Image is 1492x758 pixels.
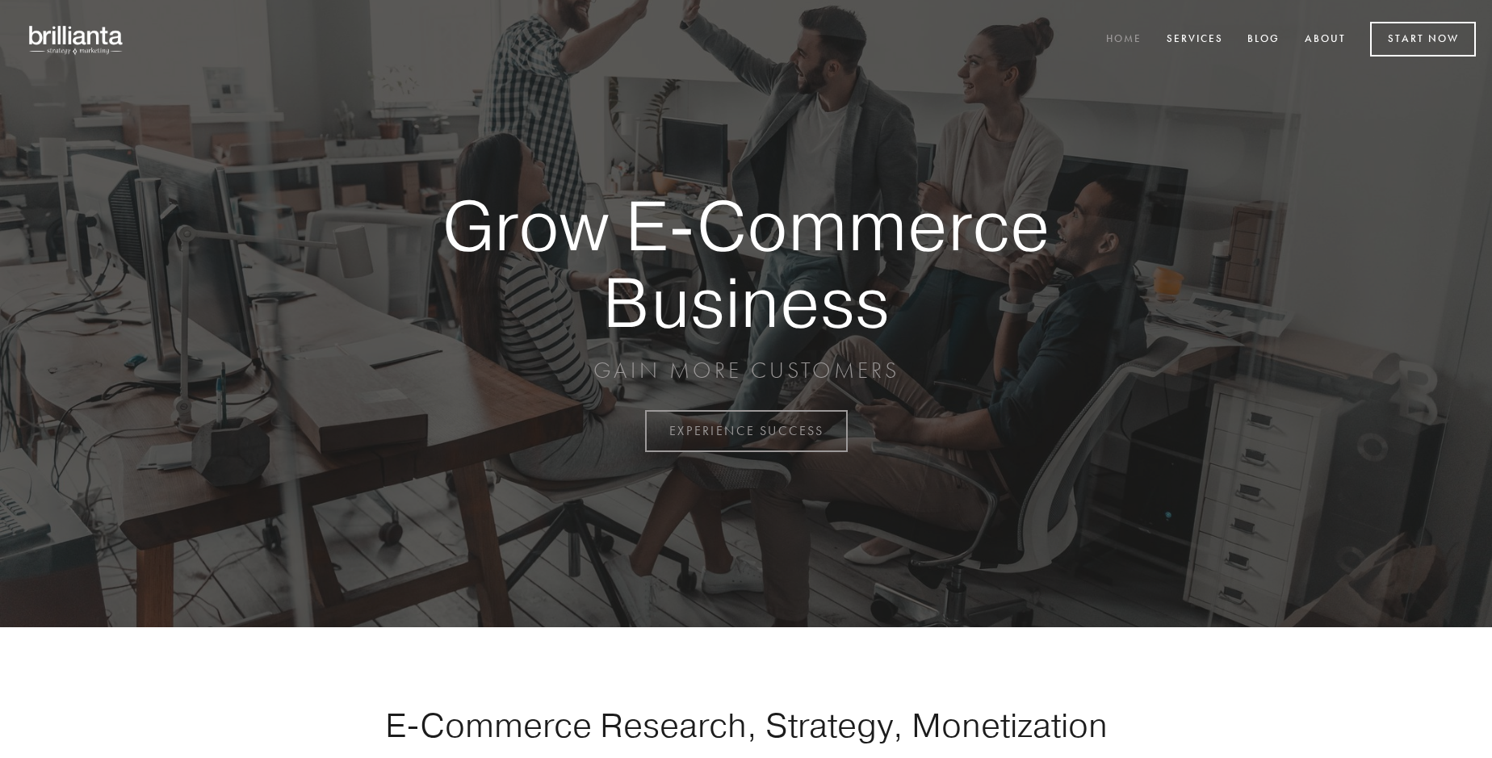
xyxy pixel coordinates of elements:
p: GAIN MORE CUSTOMERS [386,356,1106,385]
a: EXPERIENCE SUCCESS [645,410,848,452]
a: Blog [1237,27,1290,53]
a: About [1294,27,1356,53]
a: Start Now [1370,22,1476,57]
strong: Grow E-Commerce Business [386,187,1106,340]
img: brillianta - research, strategy, marketing [16,16,137,63]
a: Home [1096,27,1152,53]
h1: E-Commerce Research, Strategy, Monetization [334,705,1158,745]
a: Services [1156,27,1234,53]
